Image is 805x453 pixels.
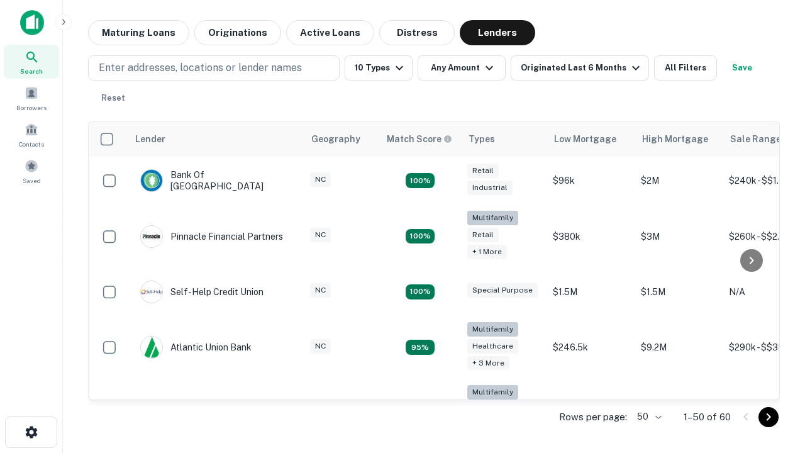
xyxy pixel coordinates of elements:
td: $96k [547,157,635,204]
div: + 3 more [467,356,509,371]
span: Borrowers [16,103,47,113]
button: Distress [379,20,455,45]
span: Saved [23,176,41,186]
td: $246.5k [547,316,635,379]
img: picture [141,226,162,247]
div: Retail [467,164,499,178]
div: Lender [135,131,165,147]
p: 1–50 of 60 [684,410,731,425]
img: picture [141,170,162,191]
td: $9.2M [635,316,723,379]
span: Search [20,66,43,76]
div: 50 [632,408,663,426]
h6: Match Score [387,132,450,146]
td: $2M [635,157,723,204]
button: Go to next page [758,407,779,427]
button: All Filters [654,55,717,81]
td: $3.2M [635,379,723,442]
a: Contacts [4,118,59,152]
button: 10 Types [345,55,413,81]
iframe: Chat Widget [742,312,805,372]
div: Healthcare [467,339,518,354]
td: $380k [547,204,635,268]
div: Types [469,131,495,147]
div: Originated Last 6 Months [521,60,643,75]
img: picture [141,337,162,358]
div: NC [310,228,331,242]
div: Atlantic Union Bank [140,336,252,359]
img: picture [141,281,162,303]
td: $1.5M [547,268,635,316]
div: Matching Properties: 11, hasApolloMatch: undefined [406,284,435,299]
button: Save your search to get updates of matches that match your search criteria. [722,55,762,81]
th: Types [461,121,547,157]
td: $3M [635,204,723,268]
button: Reset [93,86,133,111]
div: Low Mortgage [554,131,616,147]
p: Rows per page: [559,410,627,425]
div: + 1 more [467,245,507,259]
div: Multifamily [467,322,518,337]
div: Bank Of [GEOGRAPHIC_DATA] [140,169,291,192]
div: High Mortgage [642,131,708,147]
th: Lender [128,121,304,157]
th: Geography [304,121,379,157]
td: $246k [547,379,635,442]
button: Originated Last 6 Months [511,55,649,81]
div: Self-help Credit Union [140,281,264,303]
div: Matching Properties: 17, hasApolloMatch: undefined [406,229,435,244]
button: Enter addresses, locations or lender names [88,55,340,81]
td: $1.5M [635,268,723,316]
div: Industrial [467,181,513,195]
div: NC [310,172,331,187]
div: The Fidelity Bank [140,400,242,422]
div: NC [310,339,331,354]
div: NC [310,283,331,298]
p: Enter addresses, locations or lender names [99,60,302,75]
div: Sale Range [730,131,781,147]
div: Special Purpose [467,283,538,298]
button: Any Amount [418,55,506,81]
div: Geography [311,131,360,147]
div: Multifamily [467,385,518,400]
button: Maturing Loans [88,20,189,45]
button: Active Loans [286,20,374,45]
a: Saved [4,154,59,188]
button: Originations [194,20,281,45]
th: Capitalize uses an advanced AI algorithm to match your search with the best lender. The match sco... [379,121,461,157]
a: Borrowers [4,81,59,115]
div: Capitalize uses an advanced AI algorithm to match your search with the best lender. The match sco... [387,132,452,146]
a: Search [4,45,59,79]
span: Contacts [19,139,44,149]
th: Low Mortgage [547,121,635,157]
div: Multifamily [467,211,518,225]
button: Lenders [460,20,535,45]
div: Matching Properties: 15, hasApolloMatch: undefined [406,173,435,188]
div: Pinnacle Financial Partners [140,225,283,248]
img: capitalize-icon.png [20,10,44,35]
div: Retail [467,228,499,242]
th: High Mortgage [635,121,723,157]
div: Matching Properties: 9, hasApolloMatch: undefined [406,340,435,355]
